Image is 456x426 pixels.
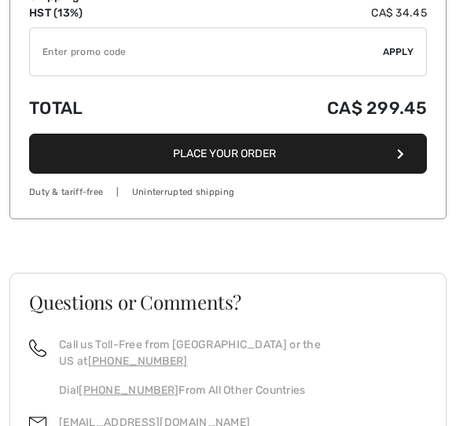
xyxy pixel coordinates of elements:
[79,384,178,397] a: [PHONE_NUMBER]
[88,354,188,368] a: [PHONE_NUMBER]
[29,292,427,311] h3: Questions or Comments?
[59,336,427,369] p: Call us Toll-Free from [GEOGRAPHIC_DATA] or the US at
[59,382,427,398] p: Dial From All Other Countries
[29,83,169,134] td: Total
[169,5,427,21] td: CA$ 34.45
[169,83,427,134] td: CA$ 299.45
[30,28,383,75] input: Promo code
[29,186,427,200] div: Duty & tariff-free | Uninterrupted shipping
[29,340,46,357] img: call
[29,5,169,21] td: HST (13%)
[383,45,414,59] span: Apply
[29,134,427,174] button: Place Your Order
